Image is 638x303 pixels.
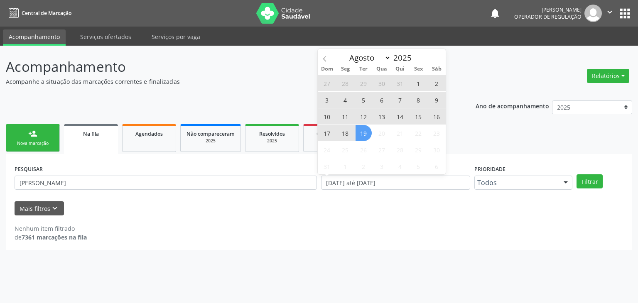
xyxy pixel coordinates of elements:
[392,92,408,108] span: Agosto 7, 2025
[391,66,409,72] span: Qui
[317,130,344,137] span: Cancelados
[477,178,555,187] span: Todos
[410,158,427,174] span: Setembro 5, 2025
[577,174,603,188] button: Filtrar
[410,142,427,158] span: Agosto 29, 2025
[50,204,59,213] i: keyboard_arrow_down
[374,108,390,125] span: Agosto 13, 2025
[259,130,285,137] span: Resolvidos
[356,92,372,108] span: Agosto 5, 2025
[22,10,71,17] span: Central de Marcação
[22,233,87,241] strong: 7361 marcações na fila
[374,92,390,108] span: Agosto 6, 2025
[602,5,618,22] button: 
[587,69,629,83] button: Relatórios
[410,75,427,91] span: Agosto 1, 2025
[346,52,391,64] select: Month
[135,130,163,137] span: Agendados
[74,29,137,44] a: Serviços ofertados
[374,142,390,158] span: Agosto 27, 2025
[337,158,353,174] span: Setembro 1, 2025
[514,6,582,13] div: [PERSON_NAME]
[429,125,445,141] span: Agosto 23, 2025
[337,125,353,141] span: Agosto 18, 2025
[251,138,293,144] div: 2025
[392,142,408,158] span: Agosto 28, 2025
[336,66,354,72] span: Seg
[356,158,372,174] span: Setembro 2, 2025
[146,29,206,44] a: Serviços por vaga
[15,201,64,216] button: Mais filtroskeyboard_arrow_down
[409,66,427,72] span: Sex
[429,92,445,108] span: Agosto 9, 2025
[618,6,632,21] button: apps
[356,75,372,91] span: Julho 29, 2025
[337,142,353,158] span: Agosto 25, 2025
[429,158,445,174] span: Setembro 6, 2025
[28,129,37,138] div: person_add
[374,75,390,91] span: Julho 30, 2025
[337,92,353,108] span: Agosto 4, 2025
[584,5,602,22] img: img
[6,6,71,20] a: Central de Marcação
[410,108,427,125] span: Agosto 15, 2025
[15,176,317,190] input: Nome, CNS
[391,52,418,63] input: Year
[392,125,408,141] span: Agosto 21, 2025
[392,108,408,125] span: Agosto 14, 2025
[319,158,335,174] span: Agosto 31, 2025
[474,163,505,176] label: Prioridade
[3,29,66,46] a: Acompanhamento
[429,142,445,158] span: Agosto 30, 2025
[356,125,372,141] span: Agosto 19, 2025
[319,75,335,91] span: Julho 27, 2025
[374,158,390,174] span: Setembro 3, 2025
[319,142,335,158] span: Agosto 24, 2025
[489,7,501,19] button: notifications
[319,108,335,125] span: Agosto 10, 2025
[83,130,99,137] span: Na fila
[605,7,614,17] i: 
[429,75,445,91] span: Agosto 2, 2025
[12,140,54,147] div: Nova marcação
[15,233,87,242] div: de
[356,142,372,158] span: Agosto 26, 2025
[321,176,470,190] input: Selecione um intervalo
[319,125,335,141] span: Agosto 17, 2025
[15,224,87,233] div: Nenhum item filtrado
[392,75,408,91] span: Julho 31, 2025
[427,66,446,72] span: Sáb
[410,125,427,141] span: Agosto 22, 2025
[373,66,391,72] span: Qua
[429,108,445,125] span: Agosto 16, 2025
[356,108,372,125] span: Agosto 12, 2025
[337,75,353,91] span: Julho 28, 2025
[374,125,390,141] span: Agosto 20, 2025
[15,163,43,176] label: PESQUISAR
[6,56,444,77] p: Acompanhamento
[410,92,427,108] span: Agosto 8, 2025
[476,100,549,111] p: Ano de acompanhamento
[354,66,373,72] span: Ter
[337,108,353,125] span: Agosto 11, 2025
[392,158,408,174] span: Setembro 4, 2025
[319,92,335,108] span: Agosto 3, 2025
[309,138,351,144] div: 2025
[318,66,336,72] span: Dom
[186,130,235,137] span: Não compareceram
[186,138,235,144] div: 2025
[6,77,444,86] p: Acompanhe a situação das marcações correntes e finalizadas
[514,13,582,20] span: Operador de regulação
